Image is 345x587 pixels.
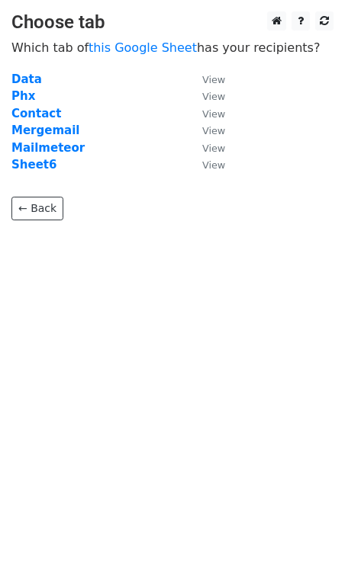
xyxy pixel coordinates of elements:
a: Data [11,72,42,86]
small: View [202,159,225,171]
h3: Choose tab [11,11,334,34]
a: View [187,72,225,86]
a: this Google Sheet [89,40,197,55]
small: View [202,74,225,85]
a: View [187,158,225,172]
p: Which tab of has your recipients? [11,40,334,56]
a: View [187,107,225,120]
a: View [187,89,225,103]
a: Phx [11,89,35,103]
a: Sheet6 [11,158,56,172]
small: View [202,108,225,120]
a: View [187,141,225,155]
a: Mergemail [11,123,79,137]
a: ← Back [11,197,63,220]
a: Contact [11,107,61,120]
small: View [202,125,225,136]
small: View [202,91,225,102]
a: Mailmeteor [11,141,85,155]
small: View [202,143,225,154]
a: View [187,123,225,137]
